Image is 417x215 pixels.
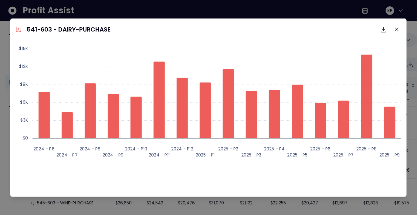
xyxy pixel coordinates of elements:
[264,146,285,152] text: 2025 - P4
[56,152,78,158] text: 2024 - P7
[103,152,124,158] text: 2024 - P9
[357,146,377,152] text: 2025 - P8
[218,146,239,152] text: 2025 - P2
[19,63,28,69] text: $12K
[21,117,28,123] text: $3K
[392,25,402,34] button: Close
[196,152,215,158] text: 2025 - P1
[125,146,147,152] text: 2024 - P10
[20,81,28,87] text: $9K
[80,146,101,152] text: 2024 - P8
[23,135,28,141] text: $0
[171,146,193,152] text: 2024 - P12
[334,152,354,158] text: 2025 - P7
[33,146,55,152] text: 2024 - P6
[20,99,28,105] text: $6K
[378,23,390,35] button: Download options
[27,25,110,34] p: 541-603 - DAIRY-PURCHASE
[149,152,170,158] text: 2024 - P11
[287,152,308,158] text: 2025 - P5
[310,146,331,152] text: 2025 - P6
[241,152,262,158] text: 2025 - P3
[379,152,400,158] text: 2025 - P9
[19,45,28,52] text: $15K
